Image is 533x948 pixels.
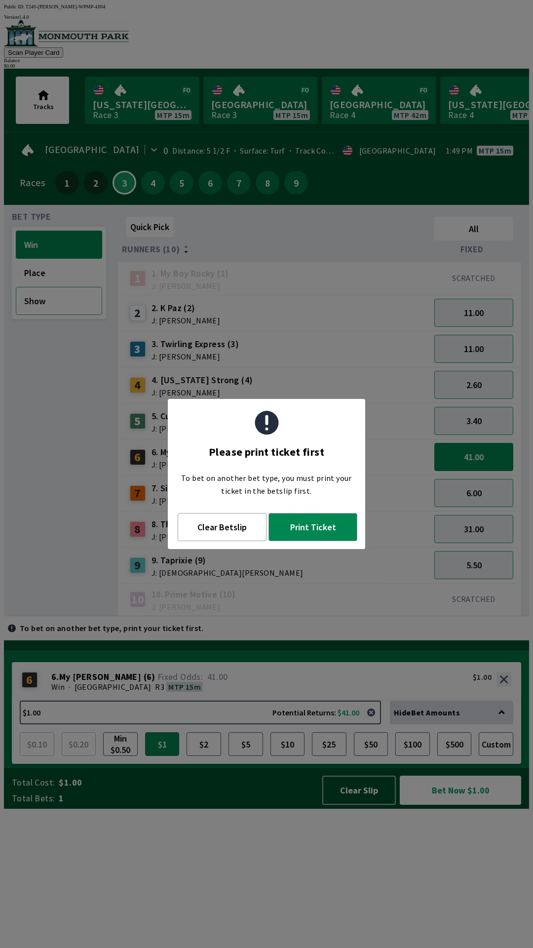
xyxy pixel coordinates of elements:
span: Clear Betslip [190,521,254,533]
button: Clear Betslip [178,513,266,541]
div: To bet on another bet type, you must print your ticket in the betslip first. [168,464,365,505]
div: Please print ticket first [209,440,324,464]
button: Print Ticket [268,513,357,541]
span: Print Ticket [281,521,345,533]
